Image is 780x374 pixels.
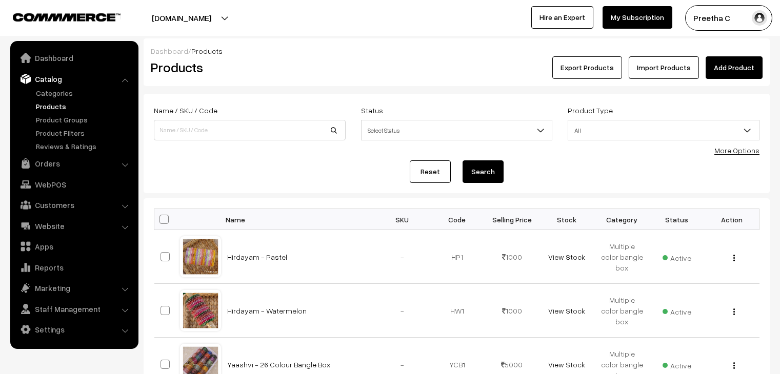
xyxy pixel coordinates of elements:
td: - [375,284,430,338]
a: Reports [13,258,135,277]
button: Export Products [552,56,622,79]
a: View Stock [548,360,585,369]
h2: Products [151,59,345,75]
th: Code [430,209,485,230]
a: Categories [33,88,135,98]
span: Active [663,250,691,263]
img: Menu [733,255,735,261]
span: Active [663,358,691,371]
span: Select Status [361,120,553,140]
img: Menu [733,362,735,369]
th: Stock [539,209,594,230]
a: Dashboard [151,47,188,55]
input: Name / SKU / Code [154,120,346,140]
a: Website [13,217,135,235]
a: Product Groups [33,114,135,125]
button: Preetha C [685,5,772,31]
img: Menu [733,308,735,315]
a: Hire an Expert [531,6,593,29]
span: All [568,120,759,140]
label: Status [361,105,383,116]
th: Action [704,209,759,230]
a: Product Filters [33,128,135,138]
th: Status [649,209,704,230]
td: Multiple color bangle box [594,284,649,338]
th: Category [594,209,649,230]
div: / [151,46,763,56]
td: HP1 [430,230,485,284]
img: user [752,10,767,26]
a: Settings [13,320,135,339]
td: HW1 [430,284,485,338]
a: Customers [13,196,135,214]
td: - [375,230,430,284]
a: Marketing [13,279,135,297]
a: Staff Management [13,300,135,318]
img: COMMMERCE [13,13,121,21]
a: Orders [13,154,135,173]
a: Reviews & Ratings [33,141,135,152]
button: Search [463,160,504,183]
a: Hirdayam - Watermelon [227,306,307,315]
th: Name [221,209,375,230]
a: WebPOS [13,175,135,194]
td: Multiple color bangle box [594,230,649,284]
a: Yaashvi - 26 Colour Bangle Box [227,360,330,369]
a: Dashboard [13,49,135,67]
a: Hirdayam - Pastel [227,253,287,261]
span: Products [191,47,223,55]
label: Product Type [568,105,613,116]
a: My Subscription [603,6,672,29]
a: Apps [13,237,135,256]
th: SKU [375,209,430,230]
a: Catalog [13,70,135,88]
a: COMMMERCE [13,10,103,23]
a: View Stock [548,253,585,261]
a: Reset [410,160,451,183]
span: Active [663,304,691,317]
th: Selling Price [485,209,539,230]
td: 1000 [485,230,539,284]
a: Import Products [629,56,699,79]
span: Select Status [362,121,552,139]
span: All [568,121,759,139]
a: View Stock [548,306,585,315]
a: Products [33,101,135,112]
td: 1000 [485,284,539,338]
button: [DOMAIN_NAME] [116,5,247,31]
a: Add Product [706,56,763,79]
label: Name / SKU / Code [154,105,217,116]
a: More Options [714,146,759,155]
